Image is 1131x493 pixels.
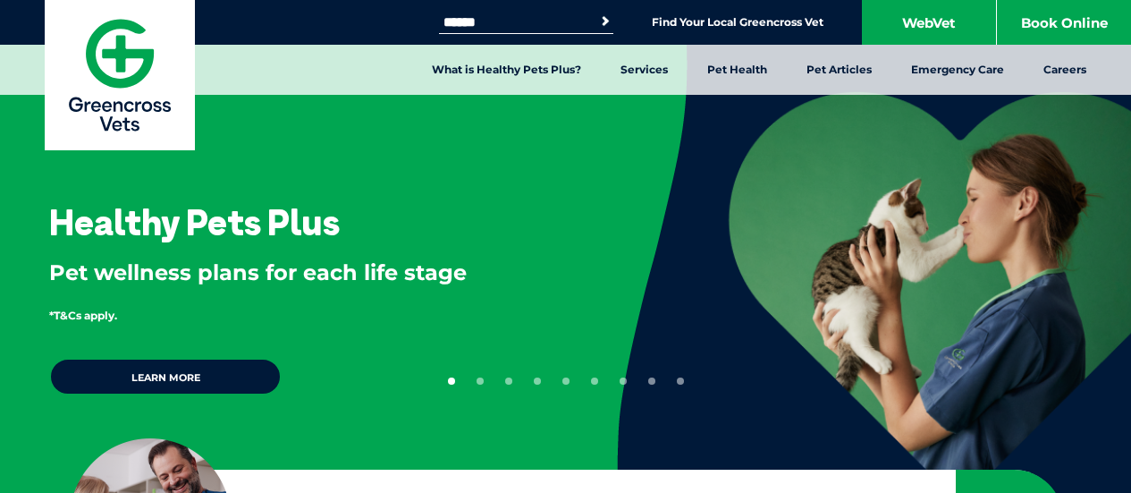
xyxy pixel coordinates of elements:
button: 7 of 9 [620,378,627,385]
button: 6 of 9 [591,378,598,385]
a: Pet Articles [787,45,891,95]
button: 8 of 9 [648,378,655,385]
a: Services [601,45,688,95]
button: 9 of 9 [677,378,684,385]
h3: Healthy Pets Plus [49,204,340,240]
a: Pet Health [688,45,787,95]
a: Learn more [49,358,282,395]
button: Search [596,13,614,30]
button: 4 of 9 [534,378,541,385]
p: Pet wellness plans for each life stage [49,258,559,288]
button: 5 of 9 [562,378,570,385]
button: 2 of 9 [477,378,484,385]
a: Find Your Local Greencross Vet [652,15,823,30]
span: *T&Cs apply. [49,309,117,322]
button: 3 of 9 [505,378,512,385]
a: Emergency Care [891,45,1024,95]
a: Careers [1024,45,1106,95]
button: 1 of 9 [448,378,455,385]
a: What is Healthy Pets Plus? [412,45,601,95]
